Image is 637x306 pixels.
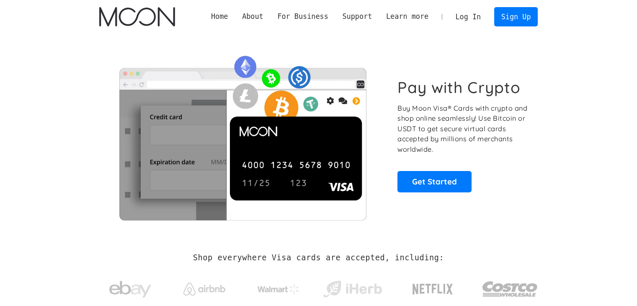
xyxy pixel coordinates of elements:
a: home [99,7,175,26]
a: Home [204,11,235,22]
img: Walmart [258,284,299,294]
img: iHerb [321,278,384,300]
img: Moon Cards let you spend your crypto anywhere Visa is accepted. [99,50,386,220]
img: Moon Logo [99,7,175,26]
div: For Business [277,11,328,22]
div: Learn more [379,11,436,22]
a: Log In [449,8,488,26]
div: Learn more [386,11,428,22]
div: Support [342,11,372,22]
div: About [235,11,270,22]
img: Costco [482,273,538,305]
div: About [242,11,263,22]
a: Get Started [397,171,472,192]
img: Netflix [412,279,454,300]
div: For Business [271,11,335,22]
a: Sign Up [494,7,538,26]
p: Buy Moon Visa® Cards with crypto and shop online seamlessly! Use Bitcoin or USDT to get secure vi... [397,103,529,155]
a: Netflix [395,270,470,304]
h1: Pay with Crypto [397,78,521,97]
a: Walmart [247,276,309,298]
img: ebay [109,276,151,303]
img: Airbnb [183,283,225,296]
div: Support [335,11,379,22]
h2: Shop everywhere Visa cards are accepted, including: [193,253,444,262]
a: Airbnb [173,274,235,300]
a: iHerb [321,270,384,304]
